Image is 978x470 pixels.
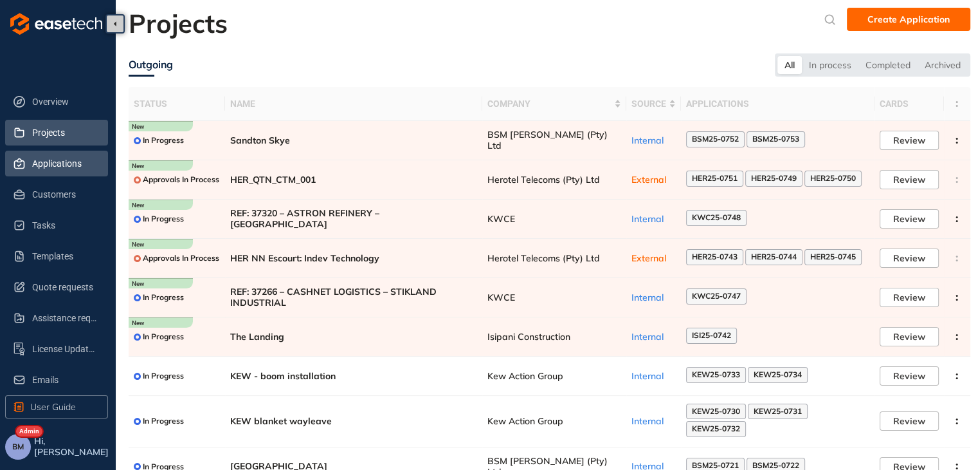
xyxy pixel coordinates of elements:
button: BM [5,434,31,460]
span: BSM25-0752 [692,135,739,144]
div: Outgoing [129,57,173,73]
span: BSM [PERSON_NAME] (Pty) Ltd [487,129,621,151]
span: KEW25-0731 [754,407,802,416]
span: In Progress [143,293,184,302]
span: Hi, [PERSON_NAME] [34,436,111,458]
span: In Progress [143,417,184,426]
span: Kew Action Group [487,416,621,427]
div: Internal [631,332,676,343]
div: All [777,56,802,74]
th: Status [129,87,225,121]
span: KEW blanket wayleave [230,416,477,427]
span: Source [631,97,666,111]
span: Quote requests [32,274,98,300]
th: Source [626,87,681,121]
span: KEW25-0732 [692,424,740,433]
div: Internal [631,416,676,427]
span: Review [893,369,925,383]
span: Company [487,97,611,111]
button: Review [880,209,939,229]
span: Herotel Telecoms (Pty) Ltd [487,253,621,264]
span: In Progress [143,136,184,145]
div: Archived [918,56,968,74]
span: KEW25-0730 [692,407,740,416]
span: Kew Action Group [487,371,621,382]
div: Internal [631,135,676,146]
span: Review [893,251,925,265]
span: BSM25-0722 [752,461,799,470]
span: User Guide [30,400,76,414]
button: Create Application [847,8,970,31]
button: Review [880,249,939,268]
img: logo [10,13,102,35]
span: Templates [32,243,98,269]
span: Review [893,173,925,187]
span: KWCE [487,214,621,225]
h2: Projects [129,8,228,39]
span: HER25-0749 [751,174,797,183]
button: Review [880,170,939,189]
div: Internal [631,214,676,225]
button: User Guide [5,395,108,418]
button: Review [880,131,939,150]
span: REF: 37266 – CASHNET LOGISTICS – STIKLAND INDUSTRIAL [230,287,477,308]
span: BSM25-0721 [692,461,739,470]
span: HER25-0751 [692,174,738,183]
span: Assistance requests [32,305,98,331]
span: HER NN Escourt: Indev Technology [230,253,477,264]
span: Projects [32,120,98,146]
span: KWCE [487,292,621,303]
div: In process [802,56,858,74]
div: Completed [858,56,918,74]
span: Approvals In Process [143,175,219,184]
span: HER25-0745 [810,252,856,261]
span: Applications [32,151,98,176]
span: KWC25-0748 [692,213,741,222]
span: Review [893,330,925,344]
span: In Progress [143,214,184,223]
span: HER25-0743 [692,252,738,261]
button: Review [880,411,939,431]
button: Review [880,366,939,386]
span: Emails [32,367,98,393]
span: HER25-0744 [751,252,797,261]
span: License Update Requests [32,336,98,362]
span: The Landing [230,332,477,343]
span: Create Application [867,12,950,26]
div: External [631,253,676,264]
span: Tasks [32,212,98,238]
span: ISI25-0742 [692,331,731,340]
span: BSM25-0753 [752,135,799,144]
th: Name [225,87,482,121]
span: Review [893,290,925,305]
div: Internal [631,292,676,303]
span: HER25-0750 [810,174,856,183]
span: Herotel Telecoms (Pty) Ltd [487,174,621,185]
span: Customers [32,182,98,207]
span: Isipani Construction [487,332,621,343]
button: Review [880,327,939,346]
span: KWC25-0747 [692,292,741,301]
span: In Progress [143,371,184,381]
div: Internal [631,371,676,382]
span: In Progress [143,332,184,341]
button: Review [880,288,939,307]
span: KEW - boom installation [230,371,477,382]
th: Cards [874,87,944,121]
span: Sandton Skye [230,135,477,146]
div: External [631,174,676,185]
span: Overview [32,89,98,115]
span: KEW25-0733 [692,370,740,379]
span: Review [893,133,925,147]
span: Approvals In Process [143,254,219,263]
span: KEW25-0734 [754,370,802,379]
span: BM [12,442,24,451]
th: Company [482,87,626,121]
span: HER_QTN_CTM_001 [230,174,477,185]
span: Review [893,212,925,226]
span: Review [893,414,925,428]
span: REF: 37320 – ASTRON REFINERY – [GEOGRAPHIC_DATA] [230,208,477,230]
th: Applications [681,87,874,121]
